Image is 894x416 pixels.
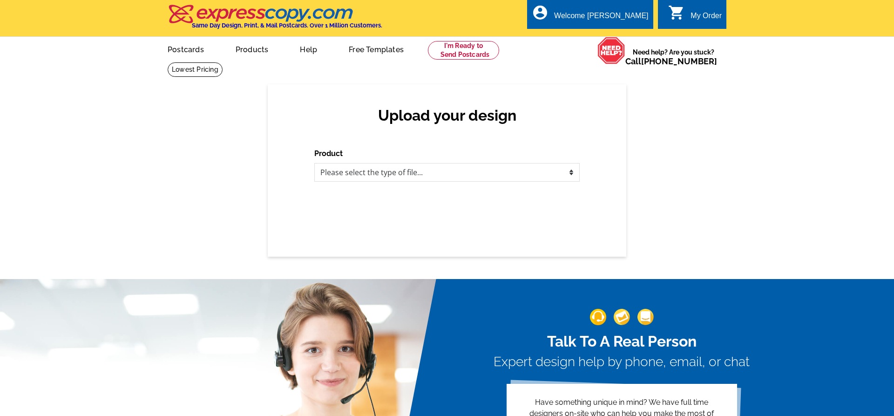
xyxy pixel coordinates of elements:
img: support-img-2.png [614,309,630,325]
a: Products [221,38,284,60]
a: Help [285,38,332,60]
img: support-img-1.png [590,309,606,325]
a: Same Day Design, Print, & Mail Postcards. Over 1 Million Customers. [168,11,382,29]
a: [PHONE_NUMBER] [641,56,717,66]
img: support-img-3_1.png [637,309,654,325]
h2: Upload your design [324,107,570,124]
div: Welcome [PERSON_NAME] [554,12,648,25]
span: Call [625,56,717,66]
h2: Talk To A Real Person [494,333,750,350]
img: help [597,37,625,64]
a: Postcards [153,38,219,60]
h4: Same Day Design, Print, & Mail Postcards. Over 1 Million Customers. [192,22,382,29]
label: Product [314,148,343,159]
a: Free Templates [334,38,419,60]
h3: Expert design help by phone, email, or chat [494,354,750,370]
div: My Order [691,12,722,25]
a: shopping_cart My Order [668,10,722,22]
i: account_circle [532,4,549,21]
span: Need help? Are you stuck? [625,48,722,66]
i: shopping_cart [668,4,685,21]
